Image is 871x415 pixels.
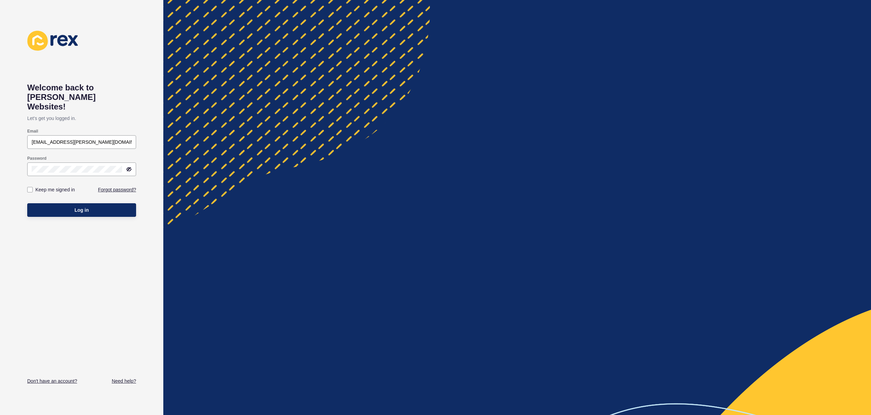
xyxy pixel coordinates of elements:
[27,83,136,111] h1: Welcome back to [PERSON_NAME] Websites!
[27,156,47,161] label: Password
[27,378,77,384] a: Don't have an account?
[112,378,136,384] a: Need help?
[27,111,136,125] p: Let's get you logged in.
[98,186,136,193] a: Forgot password?
[35,186,75,193] label: Keep me signed in
[27,128,38,134] label: Email
[75,207,89,213] span: Log in
[32,139,132,145] input: e.g. name@company.com
[27,203,136,217] button: Log in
